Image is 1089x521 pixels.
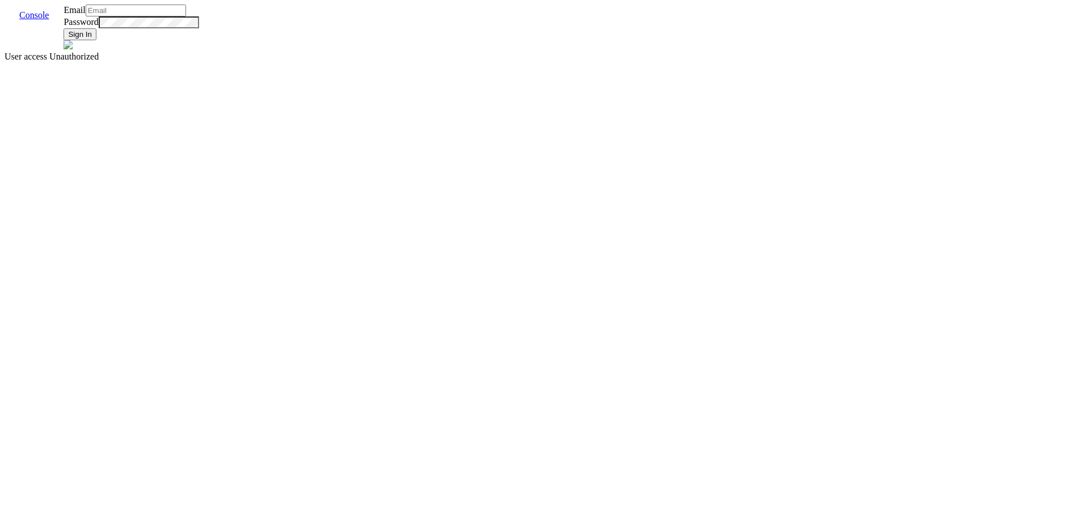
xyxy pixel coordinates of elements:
[64,40,73,49] img: azure.svg
[64,5,85,15] label: Email
[64,28,96,40] button: Sign In
[86,5,186,16] input: Email
[10,10,58,20] a: Console
[5,52,1084,62] div: User access Unauthorized
[64,17,98,27] label: Password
